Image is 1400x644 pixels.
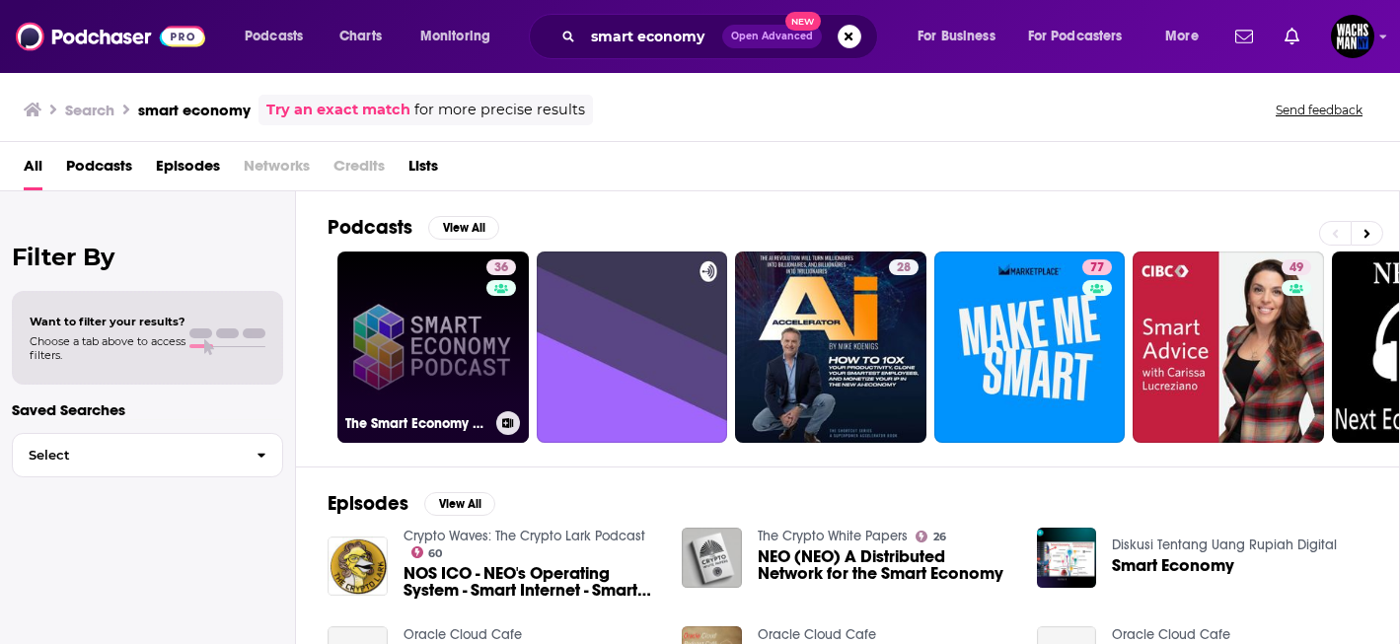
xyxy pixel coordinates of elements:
span: 49 [1289,258,1303,278]
a: NEO (NEO) A Distributed Network for the Smart Economy [758,548,1013,582]
h2: Episodes [328,491,408,516]
span: Logged in as WachsmanNY [1331,15,1374,58]
h3: Search [65,101,114,119]
span: Charts [339,23,382,50]
button: Send feedback [1270,102,1368,118]
button: open menu [1151,21,1223,52]
button: Show profile menu [1331,15,1374,58]
h3: smart economy [138,101,251,119]
input: Search podcasts, credits, & more... [583,21,722,52]
img: NOS ICO - NEO's Operating System - Smart Internet - Smart Economy - Smart Future [328,537,388,597]
a: 60 [411,546,443,558]
a: NOS ICO - NEO's Operating System - Smart Internet - Smart Economy - Smart Future [404,565,659,599]
p: Saved Searches [12,400,283,419]
a: All [24,150,42,190]
button: open menu [231,21,329,52]
a: Podcasts [66,150,132,190]
a: Charts [327,21,394,52]
button: open menu [1015,21,1151,52]
a: 28 [889,259,919,275]
span: 36 [494,258,508,278]
button: View All [424,492,495,516]
span: Open Advanced [731,32,813,41]
span: 77 [1090,258,1104,278]
button: open menu [904,21,1020,52]
a: Smart Economy [1112,557,1234,574]
span: Select [13,449,241,462]
span: Networks [244,150,310,190]
span: Want to filter your results? [30,315,185,328]
button: View All [428,216,499,240]
a: 49 [1133,251,1324,443]
span: Podcasts [245,23,303,50]
img: NEO (NEO) A Distributed Network for the Smart Economy [682,528,742,588]
span: for more precise results [414,99,585,121]
a: 77 [934,251,1126,443]
a: 77 [1082,259,1112,275]
button: open menu [406,21,516,52]
a: Show notifications dropdown [1227,20,1261,53]
a: 26 [916,531,946,542]
a: Try an exact match [266,99,410,121]
div: Search podcasts, credits, & more... [548,14,897,59]
span: 60 [428,549,442,558]
a: 28 [735,251,926,443]
span: For Podcasters [1028,23,1123,50]
a: Oracle Cloud Cafe [404,626,522,643]
img: Smart Economy [1037,528,1097,588]
a: Lists [408,150,438,190]
a: The Crypto White Papers [758,528,908,544]
a: Oracle Cloud Cafe [758,626,876,643]
img: User Profile [1331,15,1374,58]
a: Oracle Cloud Cafe [1112,626,1230,643]
span: 28 [897,258,911,278]
span: Choose a tab above to access filters. [30,334,185,362]
a: Episodes [156,150,220,190]
span: Monitoring [420,23,490,50]
button: Open AdvancedNew [722,25,822,48]
a: 36 [486,259,516,275]
span: 26 [933,533,946,541]
a: Diskusi Tentang Uang Rupiah Digital [1112,537,1337,553]
a: EpisodesView All [328,491,495,516]
img: Podchaser - Follow, Share and Rate Podcasts [16,18,205,55]
span: Credits [333,150,385,190]
h3: The Smart Economy Podcast: Real-World Blockchain Applications with Crypto, DeFi, NFTs, and DAOs [345,415,488,432]
a: 36The Smart Economy Podcast: Real-World Blockchain Applications with Crypto, DeFi, NFTs, and DAOs [337,251,529,443]
button: Select [12,433,283,477]
span: For Business [918,23,995,50]
a: 49 [1282,259,1311,275]
span: More [1165,23,1199,50]
h2: Filter By [12,243,283,271]
a: PodcastsView All [328,215,499,240]
span: New [785,12,821,31]
a: Crypto Waves: The Crypto Lark Podcast [404,528,645,544]
h2: Podcasts [328,215,412,240]
a: Show notifications dropdown [1277,20,1307,53]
